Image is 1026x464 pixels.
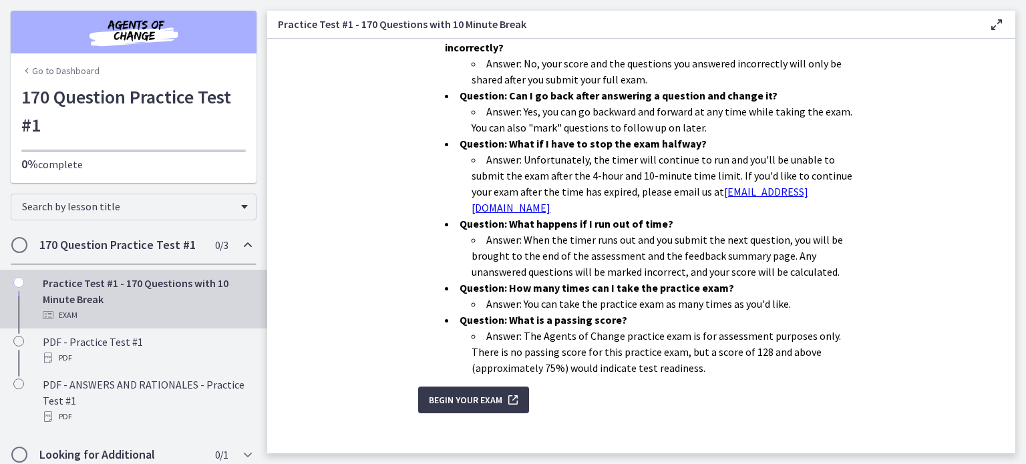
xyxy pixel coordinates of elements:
[43,350,251,366] div: PDF
[429,392,502,408] span: Begin Your Exam
[215,447,228,463] span: 0 / 1
[43,334,251,366] div: PDF - Practice Test #1
[22,200,234,213] span: Search by lesson title
[418,387,529,413] button: Begin Your Exam
[39,237,202,253] h2: 170 Question Practice Test #1
[21,83,246,139] h1: 170 Question Practice Test #1
[53,16,214,48] img: Agents of Change
[460,313,627,326] strong: Question: What is a passing score?
[472,232,864,280] li: Answer: When the timer runs out and you submit the next question, you will be brought to the end ...
[460,281,734,294] strong: Question: How many times can I take the practice exam?
[472,103,864,136] li: Answer: Yes, you can go backward and forward at any time while taking the exam. You can also "mar...
[11,194,256,220] div: Search by lesson title
[215,237,228,253] span: 0 / 3
[460,217,673,230] strong: Question: What happens if I run out of time?
[43,377,251,425] div: PDF - ANSWERS AND RATIONALES - Practice Test #1
[460,89,778,102] strong: Question: Can I go back after answering a question and change it?
[472,152,864,216] li: Answer: Unfortunately, the timer will continue to run and you'll be unable to submit the exam aft...
[278,16,967,32] h3: Practice Test #1 - 170 Questions with 10 Minute Break
[43,409,251,425] div: PDF
[21,64,100,77] a: Go to Dashboard
[472,328,864,376] li: Answer: The Agents of Change practice exam is for assessment purposes only. There is no passing s...
[472,55,864,87] li: Answer: No, your score and the questions you answered incorrectly will only be shared after you s...
[21,156,38,172] span: 0%
[472,296,864,312] li: Answer: You can take the practice exam as many times as you'd like.
[43,275,251,323] div: Practice Test #1 - 170 Questions with 10 Minute Break
[43,307,251,323] div: Exam
[21,156,246,172] p: complete
[460,137,707,150] strong: Question: What if I have to stop the exam halfway?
